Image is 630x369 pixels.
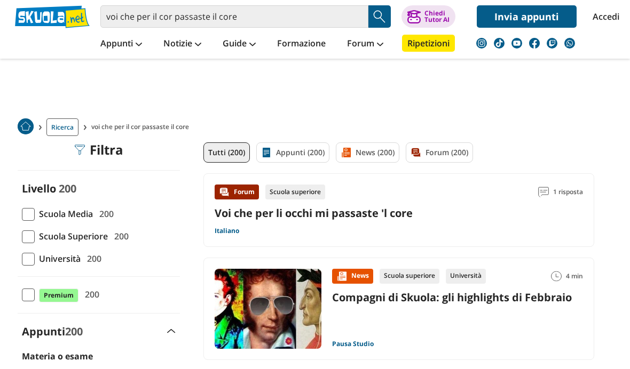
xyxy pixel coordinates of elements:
[215,269,321,349] img: Immagine news
[161,35,204,54] a: Notizie
[167,329,176,333] img: Apri e chiudi sezione
[406,142,473,163] a: Forum (200)
[593,5,615,28] a: Accedi
[511,38,522,49] img: youtube
[215,206,413,220] a: Voi che per li occhi mi passaste 'l core
[538,187,549,197] img: Commenti lettura
[564,38,575,49] img: WhatsApp
[274,35,328,54] a: Formazione
[75,142,123,157] div: Filtra
[368,5,391,28] button: Search Button
[22,181,56,196] label: Livello
[401,5,455,28] button: ChiediTutor AI
[100,5,368,28] input: Cerca appunti, riassunti o versioni
[424,10,450,23] div: Chiedi Tutor AI
[110,229,129,243] span: 200
[402,35,455,52] a: Ripetizioni
[215,184,259,199] div: Forum
[529,38,540,49] img: facebook
[83,252,101,266] span: 200
[332,340,374,348] a: Pausa Studio
[18,118,34,134] img: Home
[332,269,373,284] div: News
[566,269,583,284] span: 4 min
[336,142,399,163] a: News (200)
[81,287,99,301] span: 200
[215,227,239,235] a: Italiano
[219,187,230,197] img: Forum contenuto
[91,118,193,136] span: voi che per il cor passaste il core
[446,269,486,284] div: Università
[22,350,93,362] label: Materia o esame
[494,38,505,49] img: tiktok
[411,147,421,158] img: Forum filtro contenuto
[265,184,325,199] div: Scuola superiore
[203,142,250,163] a: Tutti (200)
[98,35,145,54] a: Appunti
[35,229,108,243] span: Scuola Superiore
[547,38,557,49] img: twitch
[476,38,487,49] img: instagram
[341,147,351,158] img: News filtro contenuto
[553,184,583,199] span: 1 risposta
[65,324,83,339] span: 200
[95,207,114,221] span: 200
[220,35,258,54] a: Guide
[332,290,572,304] a: Compagni di Skuola: gli highlights di Febbraio
[551,271,562,282] img: Tempo lettura
[372,9,388,25] img: Cerca appunti, riassunti o versioni
[18,118,34,136] a: Home
[75,145,85,155] img: Filtra filtri mobile
[344,35,386,54] a: Forum
[35,252,81,266] span: Università
[59,181,76,196] span: 200
[256,142,329,163] a: Appunti (200)
[261,147,272,158] img: Appunti filtro contenuto
[35,207,93,221] span: Scuola Media
[39,288,78,302] span: Premium
[477,5,577,28] a: Invia appunti
[380,269,439,284] div: Scuola superiore
[22,324,83,339] label: Appunti
[336,271,347,282] img: News contenuto
[46,118,78,136] a: Ricerca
